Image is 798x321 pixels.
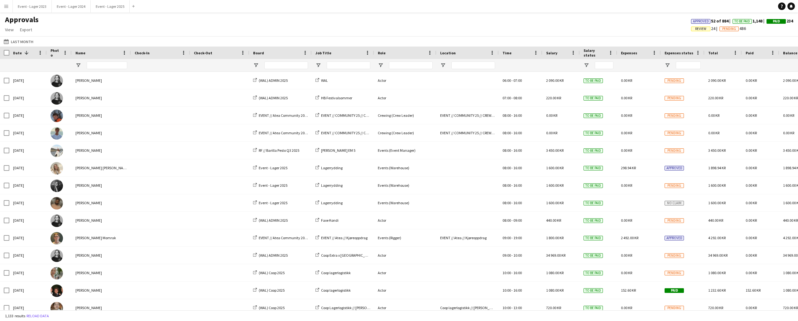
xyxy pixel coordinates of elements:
[321,165,343,170] span: Lagerrydding
[665,62,670,68] button: Open Filter Menu
[783,131,794,135] span: 0.00 KR
[513,131,522,135] span: 16:00
[72,124,131,141] div: [PERSON_NAME]
[374,124,436,141] div: Crewing (Crew Leader)
[665,288,684,293] span: Paid
[584,236,603,240] span: To be paid
[253,78,288,83] a: (WAL) ADMIN 2025
[708,96,723,100] span: 220.00 KR
[315,78,328,83] a: WAL
[374,299,436,316] div: Actor
[513,253,522,258] span: 10:00
[621,148,632,153] span: 0.00 KR
[253,305,285,310] a: (WAL) Coop 2025
[374,194,436,211] div: Events (Warehouse)
[374,282,436,299] div: Actor
[9,89,47,106] div: [DATE]
[315,270,351,275] a: Coop lagerlogistikk
[315,253,389,258] a: Coop Extra x [GEOGRAPHIC_DATA] Maraton
[513,270,522,275] span: 16:00
[259,253,288,258] span: (WAL) ADMIN 2025
[451,62,495,69] input: Location Filter Input
[315,305,382,310] a: Coop Lagerlogistikk // [PERSON_NAME]
[253,96,288,100] a: (WAL) ADMIN 2025
[746,131,757,135] span: 0.00 KR
[315,96,352,100] a: HB Festivalsommer
[773,19,780,23] span: Paid
[321,131,385,135] span: EVENT // COMMUNITY 25 // CREW LEDERE
[584,201,603,205] span: To be paid
[253,288,285,293] a: (WAL) Coop 2025
[9,72,47,89] div: [DATE]
[546,305,561,310] span: 720.00 KR
[50,127,63,140] img: Fredrik Bronken Næss
[665,131,684,136] span: Pending
[50,110,63,122] img: Ola Halvorsen
[374,247,436,264] div: Actor
[512,183,513,188] span: -
[584,148,603,153] span: To be paid
[513,218,522,223] span: 09:00
[665,253,684,258] span: Pending
[374,177,436,194] div: Events (Warehouse)
[502,148,511,153] span: 08:00
[2,38,35,45] button: Last Month
[72,177,131,194] div: [PERSON_NAME]
[374,107,436,124] div: Crewing (Crew Leader)
[546,218,561,223] span: 440.00 KR
[436,299,499,316] div: Coop lagerlogistikk // [PERSON_NAME]
[327,62,370,69] input: Job Title Filter Input
[584,288,603,293] span: To be paid
[253,235,308,240] a: EVENT // Atea Community 2025
[746,78,757,83] span: 0.00 KR
[253,148,299,153] a: RF // Barilla Pesto Q3 2025
[321,183,343,188] span: Lagerrydding
[315,183,343,188] a: Lagerrydding
[746,200,757,205] span: 0.00 KR
[546,288,564,293] span: 1 080.00 KR
[584,48,606,57] span: Salary status
[9,282,47,299] div: [DATE]
[512,253,513,258] span: -
[665,113,684,118] span: Pending
[321,253,389,258] span: Coop Extra x [GEOGRAPHIC_DATA] Maraton
[9,264,47,281] div: [DATE]
[502,96,511,100] span: 07:00
[512,235,513,240] span: -
[321,288,351,293] span: Coop lagerlogistikk
[512,218,513,223] span: -
[315,148,355,153] a: [PERSON_NAME] EM 5
[9,194,47,211] div: [DATE]
[746,165,757,170] span: 0.00 KR
[512,165,513,170] span: -
[259,305,285,310] span: (WAL) Coop 2025
[746,183,757,188] span: 0.00 KR
[321,218,339,223] span: Faxe Kondi
[546,200,564,205] span: 1 600.00 KR
[783,113,794,118] span: 0.00 KR
[746,288,761,293] span: 152.60 KR
[436,229,499,246] div: EVENT // Atea // Kjøreoppdrag
[50,284,63,297] img: Sean Gravrok
[513,78,522,83] span: 07:00
[512,288,513,293] span: -
[513,96,522,100] span: 08:00
[546,253,565,258] span: 34 969.00 KR
[783,96,798,100] span: 220.00 KR
[512,113,513,118] span: -
[621,131,632,135] span: 0.00 KR
[253,62,259,68] button: Open Filter Menu
[374,264,436,281] div: Actor
[584,253,603,258] span: To be paid
[72,264,131,281] div: [PERSON_NAME]
[708,288,726,293] span: 1 232.60 KR
[621,51,637,55] span: Expenses
[194,51,212,55] span: Check-Out
[584,166,603,170] span: To be paid
[135,51,150,55] span: Check-In
[502,131,511,135] span: 08:00
[502,183,511,188] span: 08:00
[691,26,719,31] span: 24
[374,229,436,246] div: Events (Rigger)
[665,148,684,153] span: Pending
